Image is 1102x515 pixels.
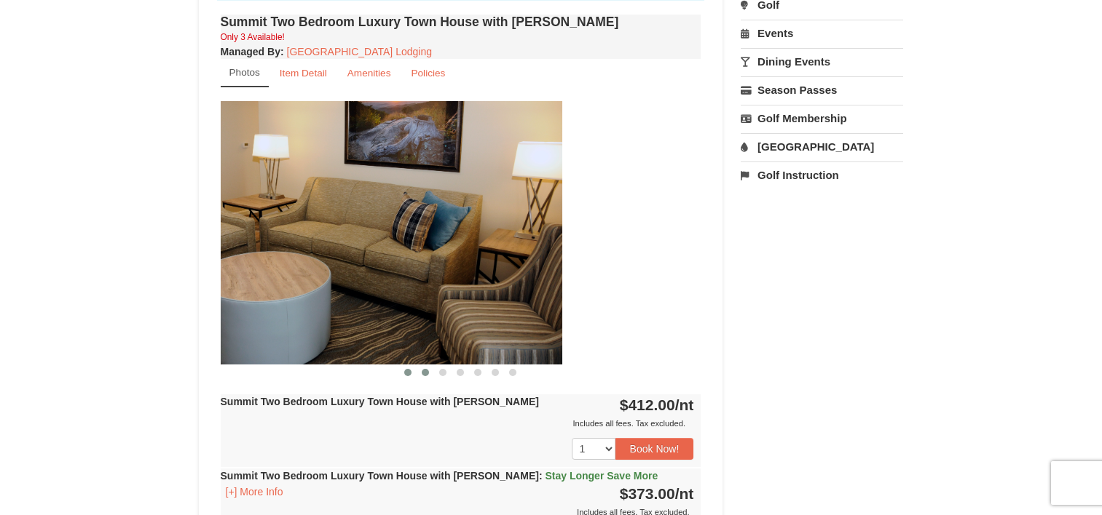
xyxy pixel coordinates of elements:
[221,32,285,42] small: Only 3 Available!
[287,46,432,57] a: [GEOGRAPHIC_DATA] Lodging
[221,416,694,431] div: Includes all fees. Tax excluded.
[741,20,903,47] a: Events
[221,470,658,482] strong: Summit Two Bedroom Luxury Town House with [PERSON_NAME]
[221,46,284,57] strong: :
[347,68,391,79] small: Amenities
[620,396,694,413] strong: $412.00
[82,101,562,364] img: 18876286-202-fb468a36.png
[221,484,288,500] button: [+] More Info
[741,76,903,103] a: Season Passes
[741,48,903,75] a: Dining Events
[338,59,401,87] a: Amenities
[675,396,694,413] span: /nt
[545,470,658,482] span: Stay Longer Save More
[401,59,454,87] a: Policies
[221,59,269,87] a: Photos
[221,15,701,29] h4: Summit Two Bedroom Luxury Town House with [PERSON_NAME]
[741,105,903,132] a: Golf Membership
[280,68,327,79] small: Item Detail
[270,59,336,87] a: Item Detail
[675,485,694,502] span: /nt
[741,133,903,160] a: [GEOGRAPHIC_DATA]
[620,485,675,502] span: $373.00
[221,46,280,57] span: Managed By
[539,470,543,482] span: :
[615,438,694,460] button: Book Now!
[741,161,903,188] a: Golf Instruction
[229,67,260,78] small: Photos
[221,396,539,407] strong: Summit Two Bedroom Luxury Town House with [PERSON_NAME]
[411,68,445,79] small: Policies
